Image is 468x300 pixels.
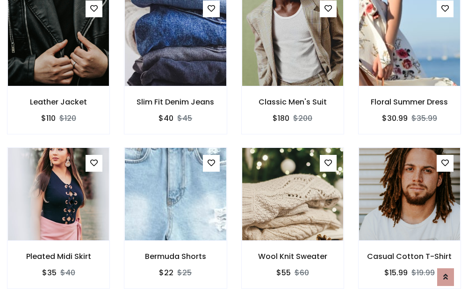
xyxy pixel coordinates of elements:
[242,98,344,106] h6: Classic Men's Suit
[411,267,435,278] del: $19.99
[124,252,226,261] h6: Bermuda Shorts
[159,268,173,277] h6: $22
[7,98,109,106] h6: Leather Jacket
[411,113,437,124] del: $35.99
[359,252,461,261] h6: Casual Cotton T-Shirt
[177,113,192,124] del: $45
[59,113,76,124] del: $120
[382,114,408,123] h6: $30.99
[293,113,312,124] del: $200
[384,268,408,277] h6: $15.99
[7,252,109,261] h6: Pleated Midi Skirt
[41,114,56,123] h6: $110
[158,114,173,123] h6: $40
[242,252,344,261] h6: Wool Knit Sweater
[276,268,291,277] h6: $55
[359,98,461,106] h6: Floral Summer Dress
[295,267,309,278] del: $60
[273,114,289,123] h6: $180
[42,268,57,277] h6: $35
[60,267,75,278] del: $40
[124,98,226,106] h6: Slim Fit Denim Jeans
[177,267,192,278] del: $25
